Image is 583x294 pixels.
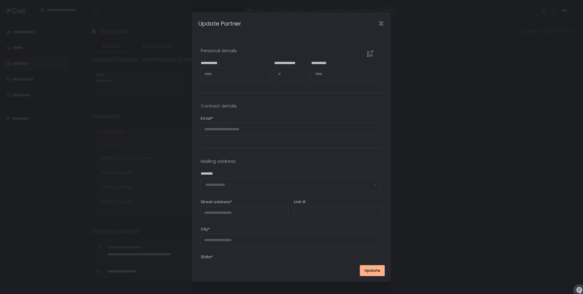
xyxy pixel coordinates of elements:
span: Personal details [201,47,382,54]
h1: Update Partner [198,19,241,28]
button: Update [360,265,385,276]
div: Close [371,20,391,27]
span: Street address* [201,199,232,205]
span: Update [364,268,380,273]
span: Unit # [294,199,306,205]
span: Email* [201,116,213,121]
span: Contact details [201,103,382,110]
span: City* [201,227,210,232]
span: State* [201,254,213,260]
span: Mailing address [201,158,382,165]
